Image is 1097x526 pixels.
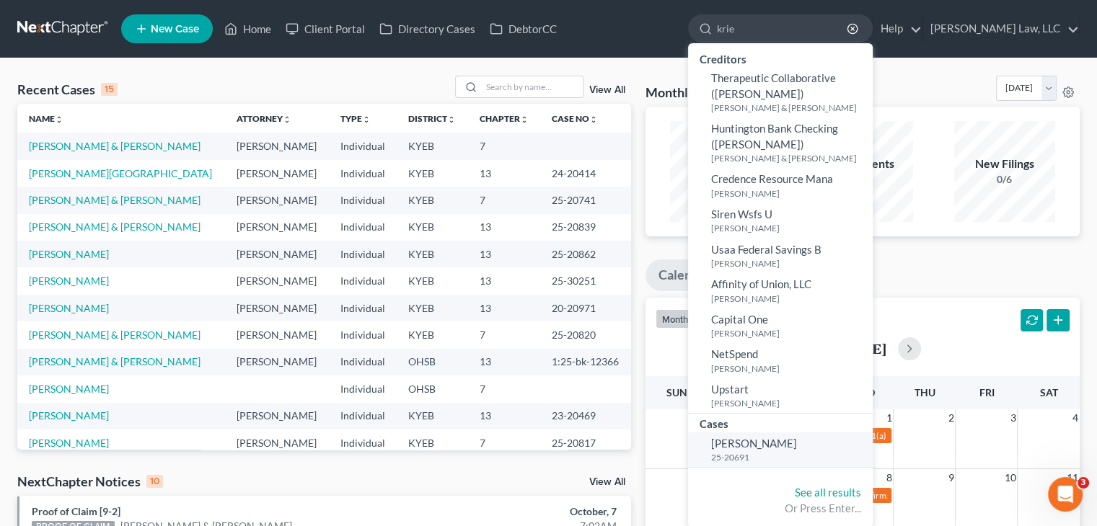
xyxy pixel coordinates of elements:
[55,115,63,124] i: unfold_more
[589,115,598,124] i: unfold_more
[540,214,631,241] td: 25-20839
[954,172,1055,187] div: 0/6
[408,113,456,124] a: Districtunfold_more
[946,469,955,486] span: 9
[17,473,163,490] div: NextChapter Notices
[873,16,922,42] a: Help
[146,475,163,488] div: 10
[884,469,893,486] span: 8
[688,168,873,203] a: Credence Resource Mana[PERSON_NAME]
[468,133,541,159] td: 7
[711,122,838,150] span: Huntington Bank Checking ([PERSON_NAME])
[328,321,397,348] td: Individual
[29,113,63,124] a: Nameunfold_more
[688,203,873,239] a: Siren Wsfs U[PERSON_NAME]
[397,375,468,402] td: OHSB
[646,259,723,291] a: Calendar
[397,187,468,213] td: KYEB
[225,267,329,294] td: [PERSON_NAME]
[711,222,869,234] small: [PERSON_NAME]
[552,113,598,124] a: Case Nounfold_more
[29,275,109,287] a: [PERSON_NAME]
[29,329,201,341] a: [PERSON_NAME] & [PERSON_NAME]
[688,117,873,168] a: Huntington Bank Checking ([PERSON_NAME])[PERSON_NAME] & [PERSON_NAME]
[32,505,120,517] a: Proof of Claim [9-2]
[468,160,541,187] td: 13
[278,16,372,42] a: Client Portal
[540,403,631,429] td: 23-20469
[666,386,687,398] span: Sun
[711,257,869,269] small: [PERSON_NAME]
[1071,409,1080,427] span: 4
[225,349,329,375] td: [PERSON_NAME]
[29,437,109,449] a: [PERSON_NAME]
[711,187,869,200] small: [PERSON_NAME]
[397,160,468,187] td: KYEB
[328,429,397,456] td: Individual
[670,156,771,172] div: New Leads
[711,243,821,256] span: Usaa Federal Savings B
[1065,469,1080,486] span: 11
[711,313,768,326] span: Capital One
[688,432,873,468] a: [PERSON_NAME]25-20691
[468,429,541,456] td: 7
[328,295,397,321] td: Individual
[468,214,541,241] td: 13
[589,477,625,487] a: View All
[397,321,468,348] td: KYEB
[1039,386,1057,398] span: Sat
[711,152,869,164] small: [PERSON_NAME] & [PERSON_NAME]
[688,414,873,432] div: Cases
[29,167,212,179] a: [PERSON_NAME][GEOGRAPHIC_DATA]
[711,362,869,375] small: [PERSON_NAME]
[397,403,468,429] td: KYEB
[468,187,541,213] td: 7
[482,76,583,97] input: Search by name...
[670,172,771,187] div: 0/10
[483,16,564,42] a: DebtorCC
[217,16,278,42] a: Home
[540,429,631,456] td: 25-20817
[468,321,541,348] td: 7
[646,84,748,101] h3: Monthly Progress
[711,208,772,220] span: Siren Wsfs U
[468,267,541,294] td: 13
[225,429,329,456] td: [PERSON_NAME]
[589,85,625,95] a: View All
[29,302,109,314] a: [PERSON_NAME]
[397,267,468,294] td: KYEB
[29,194,201,206] a: [PERSON_NAME] & [PERSON_NAME]
[711,347,758,360] span: NetSpend
[340,113,370,124] a: Typeunfold_more
[468,295,541,321] td: 13
[328,375,397,402] td: Individual
[468,241,541,267] td: 13
[688,239,873,274] a: Usaa Federal Savings B[PERSON_NAME]
[656,309,695,329] button: month
[1008,409,1017,427] span: 3
[700,501,861,516] div: Or Press Enter...
[1003,469,1017,486] span: 10
[29,383,109,395] a: [PERSON_NAME]
[717,15,849,42] input: Search by name...
[225,403,329,429] td: [PERSON_NAME]
[447,115,456,124] i: unfold_more
[328,160,397,187] td: Individual
[540,160,631,187] td: 24-20414
[711,102,869,114] small: [PERSON_NAME] & [PERSON_NAME]
[688,343,873,378] a: NetSpend[PERSON_NAME]
[688,378,873,414] a: Upstart[PERSON_NAME]
[688,273,873,308] a: Affinity of Union, LLC[PERSON_NAME]
[431,504,617,519] div: October, 7
[711,327,869,339] small: [PERSON_NAME]
[397,349,468,375] td: OHSB
[540,267,631,294] td: 25-30251
[954,156,1055,172] div: New Filings
[711,383,749,396] span: Upstart
[540,187,631,213] td: 25-20741
[397,295,468,321] td: KYEB
[1048,477,1083,512] iframe: Intercom live chat
[711,451,869,463] small: 25-20691
[29,248,109,260] a: [PERSON_NAME]
[151,24,199,35] span: New Case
